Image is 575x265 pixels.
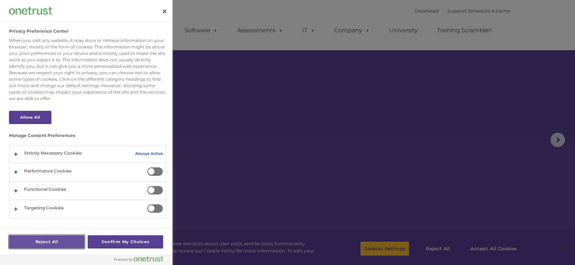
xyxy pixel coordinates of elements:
[100,77,130,82] span: Phone number
[9,133,166,142] h3: Manage Consent Preferences
[114,256,169,265] a: Powered by OneTrust Opens in a new Tab
[9,111,51,124] button: Allow All
[9,29,69,34] h2: Privacy Preference Center
[100,47,122,53] span: Last name
[88,235,163,249] button: Confirm My Choices
[9,4,52,18] div: Company Logo
[9,235,84,249] button: Reject All
[114,256,163,262] img: Powered by OneTrust Opens in a new Tab
[9,7,52,14] img: Company Logo
[157,4,172,19] button: Close
[9,37,166,102] div: When you visit any website, it may store or retrieve information on your browser, mostly in the f...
